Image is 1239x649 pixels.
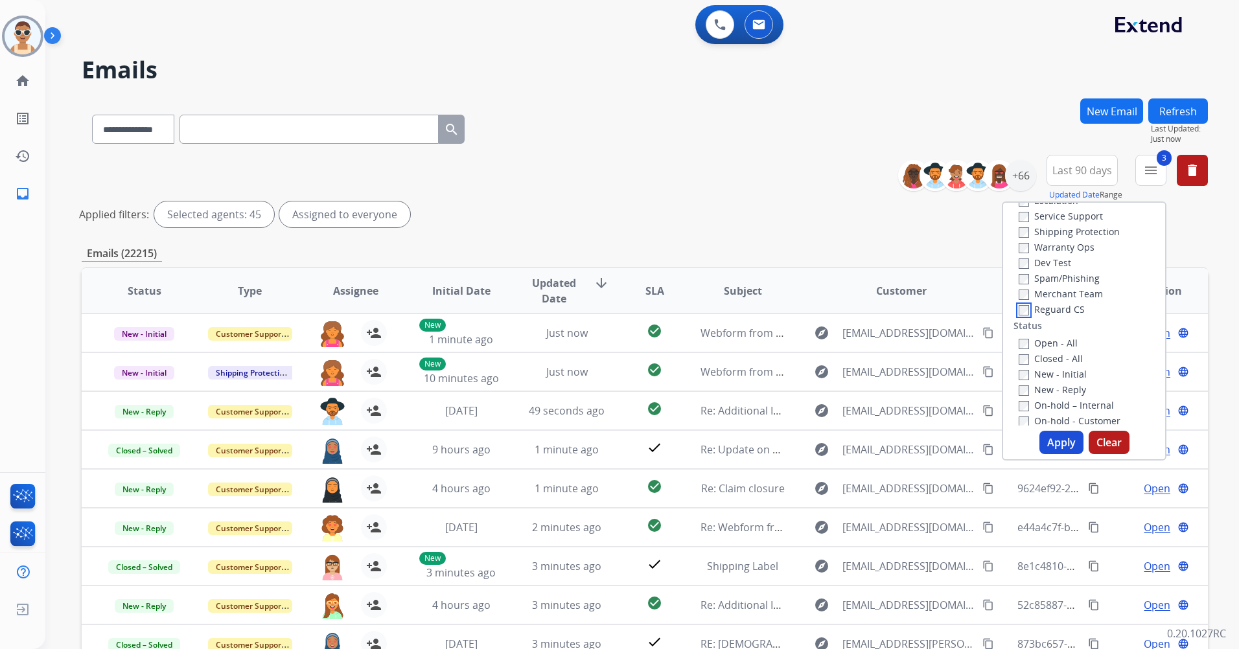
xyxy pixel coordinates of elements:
mat-icon: check [647,556,662,572]
label: Dev Test [1019,256,1071,269]
mat-icon: explore [814,519,829,535]
span: Range [1049,189,1122,200]
mat-icon: person_add [366,519,382,535]
span: Open [1144,597,1170,613]
input: Spam/Phishing [1019,274,1029,284]
label: New - Initial [1019,368,1087,380]
mat-icon: person_add [366,364,382,380]
span: Open [1144,558,1170,574]
span: Customer Support [208,405,292,418]
mat-icon: language [1177,483,1189,494]
mat-icon: explore [814,442,829,457]
button: Updated Date [1049,190,1100,200]
span: New - Reply [115,483,174,496]
span: [EMAIL_ADDRESS][DOMAIN_NAME] [842,519,975,535]
mat-icon: explore [814,481,829,496]
p: New [419,358,446,370]
label: Open - All [1019,337,1078,349]
span: [EMAIL_ADDRESS][DOMAIN_NAME] [842,597,975,613]
button: Last 90 days [1047,155,1118,186]
input: Closed - All [1019,354,1029,365]
button: Apply [1039,431,1083,454]
span: [EMAIL_ADDRESS][DOMAIN_NAME] [842,442,975,457]
input: Shipping Protection [1019,227,1029,238]
input: New - Initial [1019,370,1029,380]
img: agent-avatar [319,320,345,347]
p: Applied filters: [79,207,149,222]
span: 49 seconds ago [529,404,605,418]
mat-icon: check_circle [647,479,662,494]
mat-icon: content_copy [982,599,994,611]
label: New - Reply [1019,383,1086,396]
span: 8e1c4810-4413-4bd8-92cd-902a2484bf32 [1017,559,1216,573]
span: Customer Support [208,327,292,341]
mat-icon: person_add [366,558,382,574]
span: e44a4c7f-b9d7-4b3e-8d75-3c5b98dc47d6 [1017,520,1217,534]
mat-icon: explore [814,558,829,574]
span: [DATE] [445,520,478,534]
label: On-hold – Internal [1019,399,1114,411]
img: agent-avatar [319,553,345,580]
span: Closed – Solved [108,560,180,574]
span: Updated Date [525,275,583,306]
span: Customer Support [208,599,292,613]
mat-icon: check [647,440,662,455]
span: Status [128,283,161,299]
span: Shipping Label [707,559,778,573]
p: New [419,552,446,565]
span: Re: Update on Repairs [701,442,809,457]
mat-icon: language [1177,560,1189,572]
mat-icon: content_copy [982,327,994,339]
mat-icon: menu [1143,163,1159,178]
mat-icon: language [1177,405,1189,416]
input: Open - All [1019,339,1029,349]
span: Closed – Solved [108,444,180,457]
mat-icon: content_copy [982,483,994,494]
span: Initial Date [432,283,491,299]
label: Warranty Ops [1019,241,1094,253]
img: agent-avatar [319,514,345,541]
mat-icon: person_add [366,597,382,613]
mat-icon: explore [814,325,829,341]
span: [EMAIL_ADDRESS][DOMAIN_NAME] [842,558,975,574]
img: avatar [5,18,41,54]
input: Service Support [1019,212,1029,222]
mat-icon: explore [814,403,829,418]
p: Emails (22215) [82,245,162,262]
input: On-hold – Internal [1019,401,1029,411]
mat-icon: content_copy [982,521,994,533]
img: agent-avatar [319,592,345,619]
span: Subject [724,283,762,299]
input: New - Reply [1019,385,1029,396]
span: 1 minute ago [535,442,599,457]
div: +66 [1005,160,1036,191]
input: Reguard CS [1019,305,1029,315]
span: Just now [1151,134,1208,144]
span: New - Reply [115,599,174,613]
span: Webform from [EMAIL_ADDRESS][DOMAIN_NAME] on [DATE] [701,365,994,379]
mat-icon: check_circle [647,595,662,611]
mat-icon: home [15,73,30,89]
span: 1 minute ago [429,332,493,347]
span: Last Updated: [1151,124,1208,134]
p: New [419,319,446,332]
mat-icon: inbox [15,186,30,201]
mat-icon: language [1177,444,1189,455]
div: Selected agents: 45 [154,201,274,227]
span: Assignee [333,283,378,299]
button: New Email [1080,98,1143,124]
mat-icon: language [1177,366,1189,378]
button: Clear [1089,431,1129,454]
mat-icon: content_copy [982,405,994,416]
h2: Emails [82,57,1208,83]
span: Re: Additional Information [701,404,829,418]
span: [DATE] [445,404,478,418]
span: Customer Support [208,560,292,574]
span: New - Initial [114,327,174,341]
label: Closed - All [1019,352,1083,365]
mat-icon: check_circle [647,401,662,416]
button: 3 [1135,155,1166,186]
img: agent-avatar [319,475,345,503]
img: agent-avatar [319,359,345,386]
p: 0.20.1027RC [1167,626,1226,641]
